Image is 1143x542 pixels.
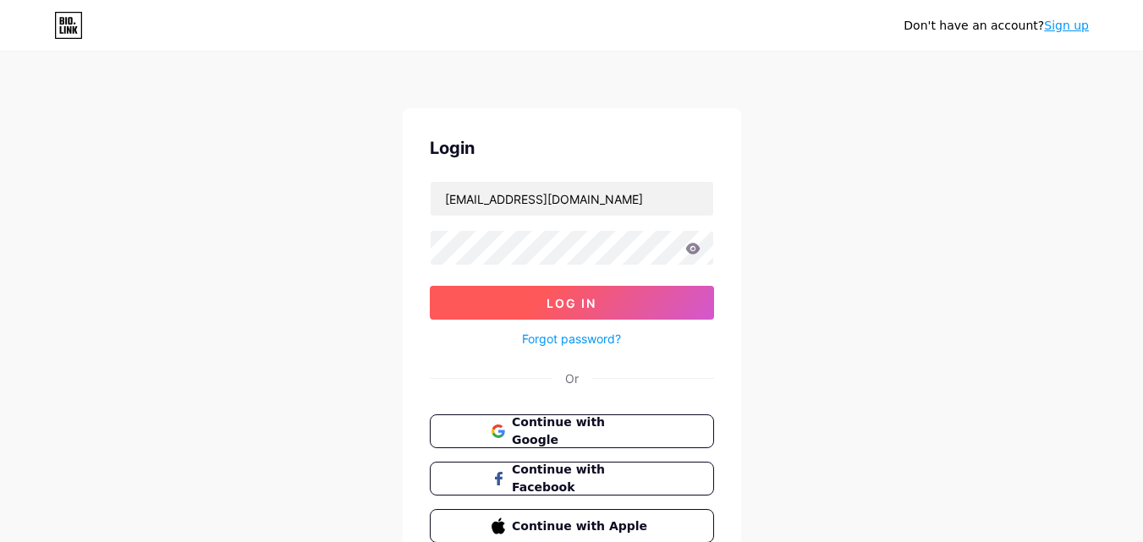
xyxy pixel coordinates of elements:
[547,296,596,310] span: Log In
[904,17,1089,35] div: Don't have an account?
[430,462,714,495] button: Continue with Facebook
[431,182,713,216] input: Username
[512,413,651,449] span: Continue with Google
[512,461,651,496] span: Continue with Facebook
[512,517,651,535] span: Continue with Apple
[1044,19,1089,32] a: Sign up
[522,330,621,348] a: Forgot password?
[430,135,714,161] div: Login
[430,286,714,320] button: Log In
[565,370,579,387] div: Or
[430,414,714,448] button: Continue with Google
